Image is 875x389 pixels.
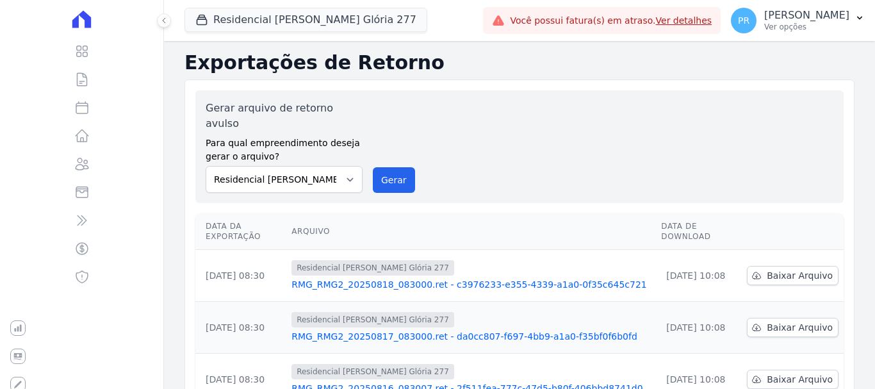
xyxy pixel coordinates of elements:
button: Gerar [373,167,415,193]
h2: Exportações de Retorno [184,51,855,74]
span: Residencial [PERSON_NAME] Glória 277 [291,312,454,327]
td: [DATE] 08:30 [195,250,286,302]
a: Baixar Arquivo [747,266,838,285]
button: Residencial [PERSON_NAME] Glória 277 [184,8,427,32]
span: PR [738,16,749,25]
span: Baixar Arquivo [767,373,833,386]
td: [DATE] 10:08 [656,250,742,302]
label: Gerar arquivo de retorno avulso [206,101,363,131]
span: Baixar Arquivo [767,321,833,334]
span: Baixar Arquivo [767,269,833,282]
a: RMG_RMG2_20250817_083000.ret - da0cc807-f697-4bb9-a1a0-f35bf0f6b0fd [291,330,651,343]
a: RMG_RMG2_20250818_083000.ret - c3976233-e355-4339-a1a0-0f35c645c721 [291,278,651,291]
a: Baixar Arquivo [747,370,838,389]
th: Data de Download [656,213,742,250]
span: Você possui fatura(s) em atraso. [510,14,712,28]
td: [DATE] 08:30 [195,302,286,354]
p: [PERSON_NAME] [764,9,849,22]
td: [DATE] 10:08 [656,302,742,354]
button: PR [PERSON_NAME] Ver opções [721,3,875,38]
a: Ver detalhes [656,15,712,26]
span: Residencial [PERSON_NAME] Glória 277 [291,260,454,276]
th: Arquivo [286,213,656,250]
a: Baixar Arquivo [747,318,838,337]
label: Para qual empreendimento deseja gerar o arquivo? [206,131,363,163]
span: Residencial [PERSON_NAME] Glória 277 [291,364,454,379]
p: Ver opções [764,22,849,32]
th: Data da Exportação [195,213,286,250]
